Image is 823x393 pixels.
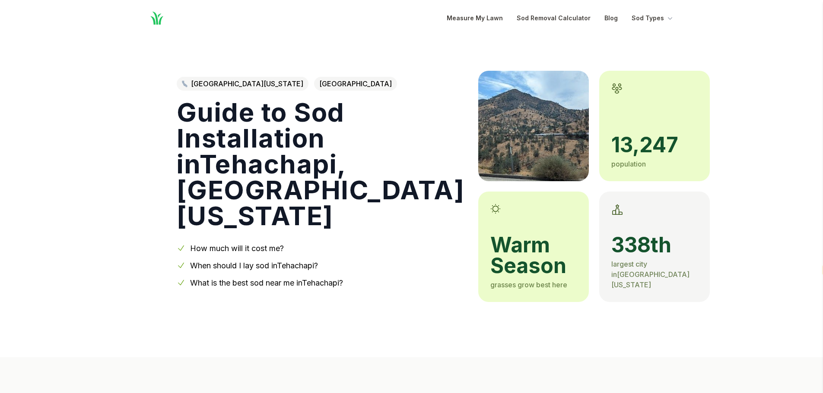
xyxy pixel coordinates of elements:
[490,235,577,276] span: warm season
[611,160,646,168] span: population
[182,81,187,87] img: Northern California state outline
[478,71,589,181] img: A picture of Tehachapi
[314,77,397,91] span: [GEOGRAPHIC_DATA]
[447,13,503,23] a: Measure My Lawn
[611,260,690,289] span: largest city in [GEOGRAPHIC_DATA][US_STATE]
[190,244,284,253] a: How much will it cost me?
[177,77,308,91] a: [GEOGRAPHIC_DATA][US_STATE]
[177,99,465,229] h1: Guide to Sod Installation in Tehachapi , [GEOGRAPHIC_DATA][US_STATE]
[611,235,698,255] span: 338th
[611,135,698,155] span: 13,247
[604,13,618,23] a: Blog
[490,280,567,289] span: grasses grow best here
[190,278,343,287] a: What is the best sod near me inTehachapi?
[190,261,318,270] a: When should I lay sod inTehachapi?
[632,13,674,23] button: Sod Types
[517,13,591,23] a: Sod Removal Calculator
